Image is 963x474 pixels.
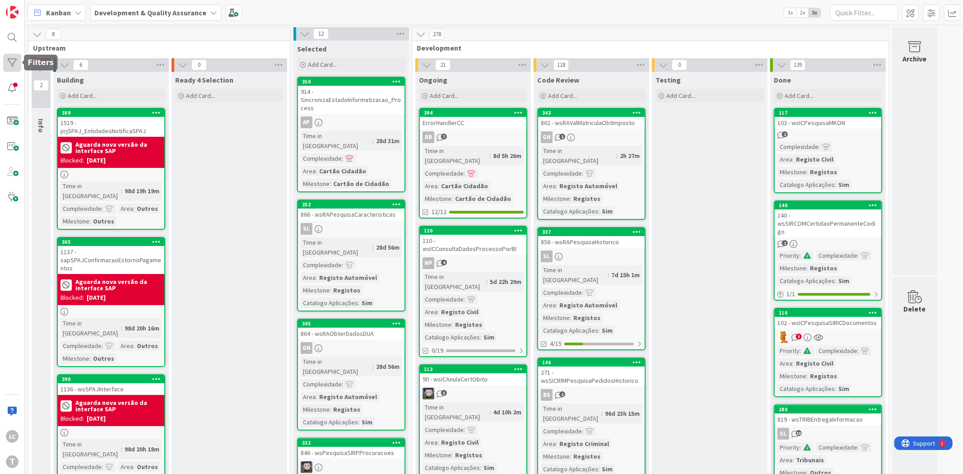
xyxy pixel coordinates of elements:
[301,131,372,151] div: Time in [GEOGRAPHIC_DATA]
[480,332,481,342] span: :
[800,251,801,260] span: :
[808,167,839,177] div: Registos
[301,237,372,257] div: Time in [GEOGRAPHIC_DATA]
[835,180,836,190] span: :
[432,346,443,355] span: 0/19
[556,181,557,191] span: :
[557,181,619,191] div: Registo Automóvel
[541,168,582,178] div: Complexidade
[298,78,405,86] div: 350
[298,200,405,209] div: 252
[486,277,488,287] span: :
[60,318,121,338] div: Time in [GEOGRAPHIC_DATA]
[118,341,133,351] div: Area
[122,186,162,196] div: 98d 19h 19m
[301,179,330,189] div: Milestone
[316,273,317,283] span: :
[423,332,480,342] div: Catalogo Aplicações
[464,168,465,178] span: :
[775,209,881,237] div: 140 - wsSIRCOMCertidaoPermanenteCodigo
[598,325,600,335] span: :
[420,227,526,255] div: 120110 - wsICConsultaDadosProcessoPorBI
[58,117,164,137] div: 1519 - prjSPAJ_EntidadesNotificaSPAJ
[777,180,835,190] div: Catalogo Aplicações
[600,325,615,335] div: Sim
[774,108,882,193] a: 117103 - wsICPesquisaMKONComplexidade:Area:Registo CivilMilestone:RegistosCatalogo Aplicações:Sim
[779,202,881,209] div: 140
[317,166,368,176] div: Cartão Cidadão
[87,293,106,302] div: [DATE]
[60,156,84,165] div: Blocked:
[94,8,206,17] b: Development & Quality Assurance
[331,285,363,295] div: Registos
[330,404,331,414] span: :
[420,373,526,385] div: 90 - wsICAnulaCertObito
[302,79,405,85] div: 350
[451,194,453,204] span: :
[420,365,526,385] div: 11390 - wsICAnulaCertObito
[301,357,372,376] div: Time in [GEOGRAPHIC_DATA]
[342,260,343,270] span: :
[423,388,434,400] img: LS
[301,116,312,128] div: AP
[420,109,526,117] div: 394
[777,167,806,177] div: Milestone
[806,263,808,273] span: :
[75,400,162,412] b: Aguarda nova versão da interface SAP
[777,331,789,343] img: RL
[777,346,800,356] div: Priority
[358,298,359,308] span: :
[806,371,808,381] span: :
[424,366,526,372] div: 113
[419,108,527,218] a: 394ErrorHandlerCCRBTime in [GEOGRAPHIC_DATA]:8d 5h 26mComplexidade:Area:Cartão CidadãoMilestone:C...
[541,426,582,436] div: Complexidade
[330,179,331,189] span: :
[47,4,49,11] div: 1
[782,131,788,137] span: 1
[775,288,881,300] div: 1/1
[806,167,808,177] span: :
[302,321,405,327] div: 345
[437,307,439,317] span: :
[835,276,836,286] span: :
[779,406,881,413] div: 280
[538,251,645,262] div: SL
[819,142,820,152] span: :
[302,201,405,208] div: 252
[794,358,836,368] div: Registo Civil
[439,181,490,191] div: Cartão Cidadão
[777,154,792,164] div: Area
[374,242,402,252] div: 28d 56m
[538,358,645,386] div: 146271 - wsSICRIMPesquisaPedidosHistorico
[424,110,526,116] div: 394
[542,359,645,366] div: 146
[491,407,524,417] div: 4d 10h 2m
[830,5,898,21] input: Quick Filter...
[488,277,524,287] div: 5d 22h 20m
[541,288,582,297] div: Complexidade
[423,294,464,304] div: Complexidade
[548,92,577,100] span: Add Card...
[541,131,553,143] div: GN
[298,342,405,354] div: GN
[570,313,571,323] span: :
[541,313,570,323] div: Milestone
[541,325,598,335] div: Catalogo Aplicações
[58,109,164,117] div: 369
[582,288,583,297] span: :
[538,109,645,129] div: 343862 - wsRAValMatriculaObtImposto
[537,108,646,220] a: 343862 - wsRAValMatriculaObtImpostoGNTime in [GEOGRAPHIC_DATA]:2h 27mComplexidade:Area:Registo Au...
[437,181,439,191] span: :
[538,228,645,236] div: 337
[75,141,162,154] b: Aguarda nova versão da interface SAP
[785,92,814,100] span: Add Card...
[19,1,41,12] span: Support
[423,320,451,330] div: Milestone
[775,405,881,414] div: 280
[816,251,857,260] div: Complexidade
[58,238,164,246] div: 365
[330,285,331,295] span: :
[423,437,437,447] div: Area
[609,270,642,280] div: 7d 15h 1m
[308,60,337,69] span: Add Card...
